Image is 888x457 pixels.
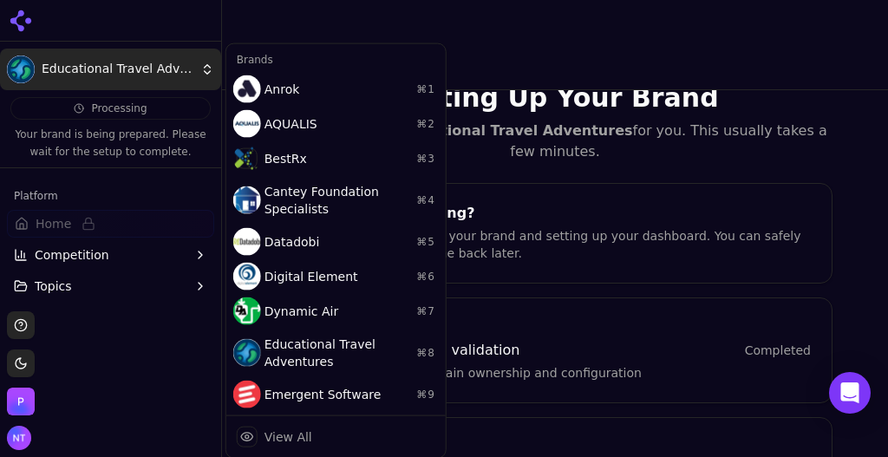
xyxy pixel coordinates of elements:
[416,117,435,131] span: ⌘ 2
[230,48,442,72] div: Brands
[230,72,442,107] div: Anrok
[230,141,442,176] div: BestRx
[233,263,261,291] img: Digital Element
[230,294,442,329] div: Dynamic Air
[233,186,261,214] img: Cantey Foundation Specialists
[233,75,261,103] img: Anrok
[230,377,442,412] div: Emergent Software
[230,259,442,294] div: Digital Element
[416,304,435,318] span: ⌘ 7
[233,297,261,325] img: Dynamic Air
[416,193,435,207] span: ⌘ 4
[233,381,261,408] img: Emergent Software
[233,110,261,138] img: AQUALIS
[264,428,312,446] div: View All
[416,235,435,249] span: ⌘ 5
[416,388,435,402] span: ⌘ 9
[230,225,442,259] div: Datadobi
[416,82,435,96] span: ⌘ 1
[230,107,442,141] div: AQUALIS
[233,145,261,173] img: BestRx
[233,339,261,367] img: Educational Travel Adventures
[233,228,261,256] img: Datadobi
[416,152,435,166] span: ⌘ 3
[230,176,442,225] div: Cantey Foundation Specialists
[230,329,442,377] div: Educational Travel Adventures
[416,270,435,284] span: ⌘ 6
[416,346,435,360] span: ⌘ 8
